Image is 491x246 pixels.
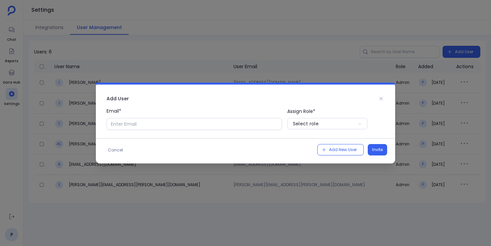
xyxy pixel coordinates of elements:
[108,147,123,153] span: Cancel
[107,118,282,130] input: Email*
[317,144,364,155] button: Add New User
[107,107,282,130] label: Email*
[104,145,127,155] button: Cancel
[372,146,383,153] span: Invite
[287,108,367,115] p: Assign Role*
[287,118,367,129] button: Select role
[329,146,357,153] span: Add New User
[107,95,129,102] h2: Add User
[293,120,319,127] div: Select role
[368,144,387,155] button: Invite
